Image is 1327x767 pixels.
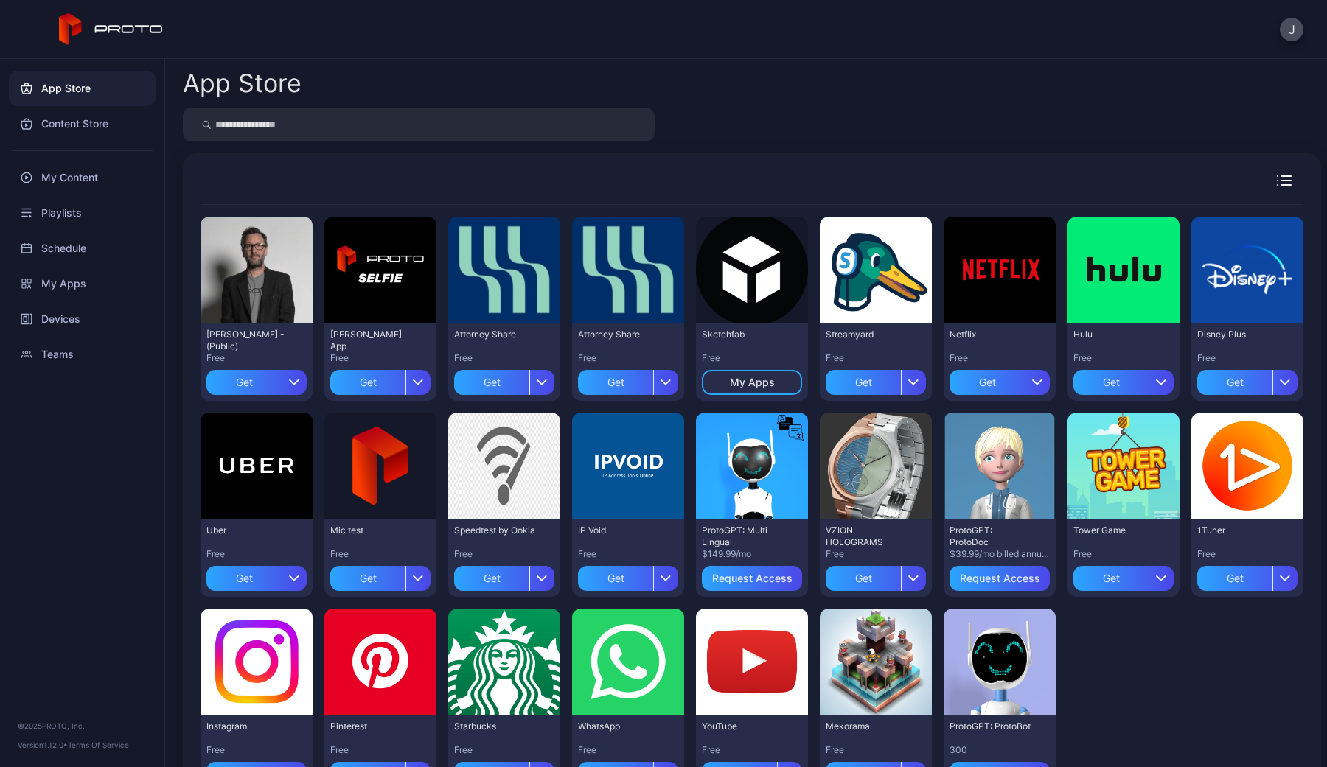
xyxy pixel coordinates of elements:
[9,106,156,141] a: Content Store
[826,329,907,340] div: Streamyard
[330,352,431,364] div: Free
[206,721,288,732] div: Instagram
[578,364,678,395] button: Get
[330,370,405,395] div: Get
[1197,525,1278,536] div: 1Tuner
[206,329,288,352] div: David N Persona - (Public)
[9,71,156,106] a: App Store
[454,352,554,364] div: Free
[330,364,431,395] button: Get
[206,560,307,591] button: Get
[330,560,431,591] button: Get
[578,566,653,591] div: Get
[730,377,775,388] div: My Apps
[454,566,529,591] div: Get
[950,721,1031,732] div: ProtoGPT: ProtoBot
[206,566,282,591] div: Get
[330,548,431,560] div: Free
[950,370,1025,395] div: Get
[950,566,1050,591] button: Request Access
[1197,329,1278,340] div: Disney Plus
[1280,18,1303,41] button: J
[1073,566,1149,591] div: Get
[578,744,678,756] div: Free
[578,548,678,560] div: Free
[9,301,156,337] a: Devices
[702,744,802,756] div: Free
[183,71,302,96] div: App Store
[1073,548,1174,560] div: Free
[1197,548,1298,560] div: Free
[9,231,156,266] a: Schedule
[578,525,659,536] div: IP Void
[702,548,802,560] div: $149.99/mo
[1197,370,1272,395] div: Get
[1073,560,1174,591] button: Get
[454,744,554,756] div: Free
[950,548,1050,560] div: $39.99/mo billed annually
[826,560,926,591] button: Get
[330,744,431,756] div: Free
[950,352,1050,364] div: Free
[578,370,653,395] div: Get
[578,560,678,591] button: Get
[1073,370,1149,395] div: Get
[826,352,926,364] div: Free
[9,266,156,301] a: My Apps
[454,525,535,536] div: Speedtest by Ookla
[206,364,307,395] button: Get
[1073,329,1154,340] div: Hulu
[578,329,659,340] div: Attorney Share
[454,560,554,591] button: Get
[330,329,411,352] div: David Selfie App
[826,548,926,560] div: Free
[9,195,156,231] a: Playlists
[826,566,901,591] div: Get
[206,370,282,395] div: Get
[1073,364,1174,395] button: Get
[206,744,307,756] div: Free
[454,329,535,340] div: Attorney Share
[454,548,554,560] div: Free
[826,364,926,395] button: Get
[950,525,1031,548] div: ProtoGPT: ProtoDoc
[702,329,783,340] div: Sketchfab
[712,572,793,584] div: Request Access
[454,370,529,395] div: Get
[18,720,147,732] div: © 2025 PROTO, Inc.
[960,572,1040,584] div: Request Access
[702,525,783,548] div: ProtoGPT: Multi Lingual
[1073,352,1174,364] div: Free
[1197,352,1298,364] div: Free
[206,548,307,560] div: Free
[578,721,659,732] div: WhatsApp
[826,721,907,732] div: Mekorama
[330,566,405,591] div: Get
[1197,560,1298,591] button: Get
[826,744,926,756] div: Free
[68,740,129,749] a: Terms Of Service
[826,525,907,548] div: VZION HOLOGRAMS
[454,721,535,732] div: Starbucks
[330,525,411,536] div: Mic test
[18,740,68,749] span: Version 1.12.0 •
[330,721,411,732] div: Pinterest
[1073,525,1154,536] div: Tower Game
[9,337,156,372] a: Teams
[702,566,802,591] button: Request Access
[702,352,802,364] div: Free
[702,370,802,395] button: My Apps
[9,160,156,195] a: My Content
[950,329,1031,340] div: Netflix
[1197,364,1298,395] button: Get
[950,364,1050,395] button: Get
[578,352,678,364] div: Free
